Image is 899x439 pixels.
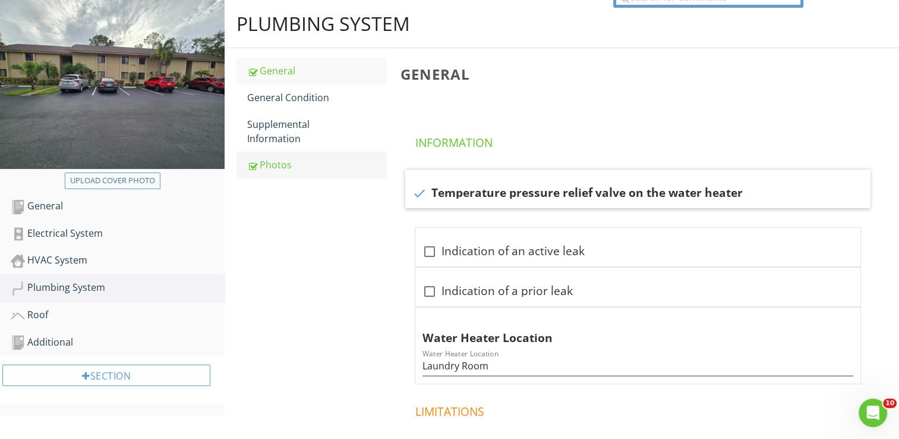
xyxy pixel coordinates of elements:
span: 10 [883,399,897,408]
div: Roof [11,308,225,323]
div: HVAC System [11,253,225,268]
div: Plumbing System [11,280,225,296]
h3: General [400,66,880,82]
div: Additional [11,335,225,350]
div: General Condition [247,90,386,105]
input: Water Heater Location [422,356,853,376]
div: Photos [247,158,386,172]
div: General [11,199,225,214]
h4: Limitations [415,399,865,419]
div: Supplemental Information [247,117,386,146]
div: Upload cover photo [70,175,155,187]
div: Water Heater Location [422,312,832,347]
div: Section [2,365,210,386]
button: Upload cover photo [65,173,160,189]
iframe: Intercom live chat [859,399,887,427]
div: Electrical System [11,226,225,242]
div: General [247,64,386,78]
h4: Information [415,130,865,150]
div: Plumbing System [236,12,410,36]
